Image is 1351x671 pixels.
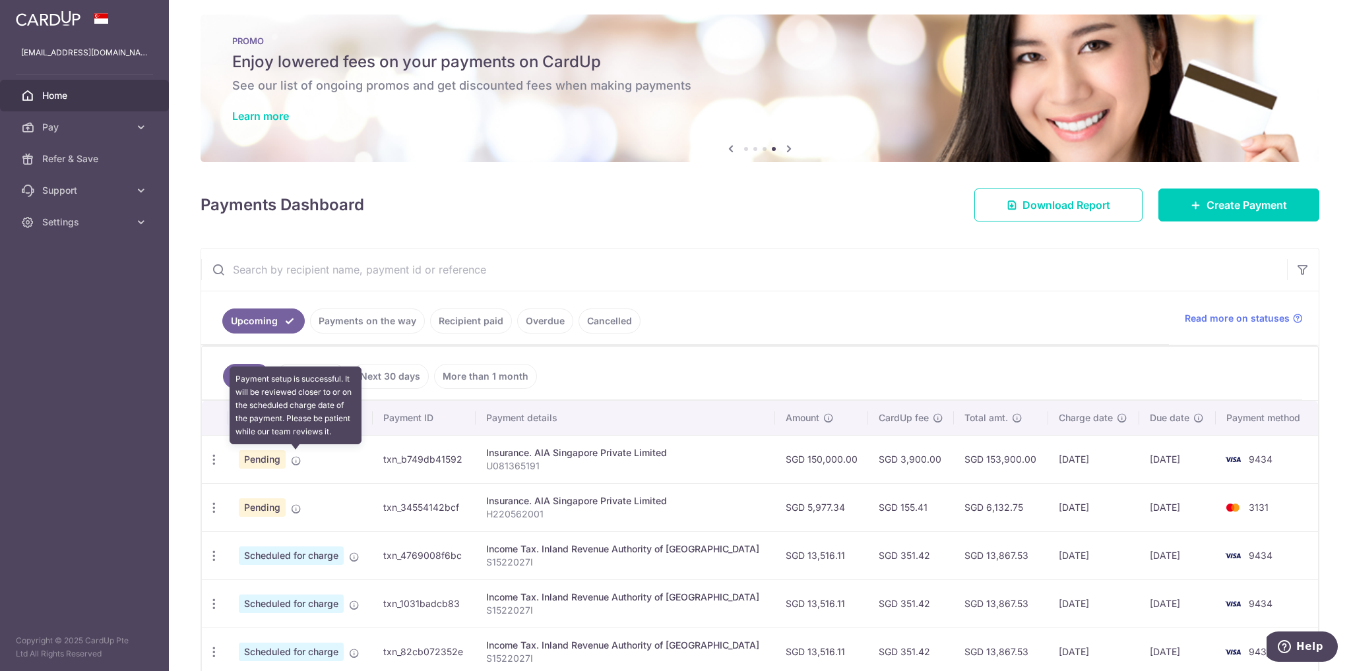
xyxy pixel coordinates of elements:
span: CardUp fee [879,411,929,424]
span: 9434 [1249,550,1272,561]
iframe: Opens a widget where you can find more information [1267,631,1338,664]
div: Income Tax. Inland Revenue Authority of [GEOGRAPHIC_DATA] [486,639,765,652]
img: CardUp [16,11,80,26]
img: Bank Card [1220,548,1246,564]
h6: See our list of ongoing promos and get discounted fees when making payments [232,78,1288,94]
a: Create Payment [1158,189,1319,221]
td: [DATE] [1048,579,1139,627]
p: U081365191 [486,459,765,473]
a: All [223,364,270,389]
span: 9434 [1249,453,1272,465]
td: txn_1031badcb83 [373,579,476,627]
td: SGD 13,867.53 [954,531,1048,579]
td: SGD 351.42 [868,579,954,627]
td: SGD 150,000.00 [775,435,868,483]
td: [DATE] [1139,531,1216,579]
td: txn_4769008f6bc [373,531,476,579]
span: Read more on statuses [1185,312,1290,325]
div: Payment setup is successful. It will be reviewed closer to or on the scheduled charge date of the... [230,366,361,444]
span: Charge date [1059,411,1113,424]
a: Read more on statuses [1185,312,1303,325]
p: [EMAIL_ADDRESS][DOMAIN_NAME] [21,46,148,59]
p: S1522027I [486,604,765,617]
span: Due date [1150,411,1189,424]
p: S1522027I [486,556,765,569]
p: PROMO [232,36,1288,46]
td: SGD 153,900.00 [954,435,1048,483]
img: Bank Card [1220,452,1246,467]
a: Next 30 days [352,364,429,389]
img: Bank Card [1220,644,1246,660]
input: Search by recipient name, payment id or reference [201,248,1287,291]
img: Latest Promos banner [201,15,1319,162]
td: SGD 6,132.75 [954,483,1048,531]
span: Scheduled for charge [239,546,344,565]
td: txn_b749db41592 [373,435,476,483]
span: 9434 [1249,646,1272,657]
div: Insurance. AIA Singapore Private Limited [486,494,765,508]
td: SGD 13,867.53 [954,579,1048,627]
a: Payments on the way [310,308,425,334]
p: S1522027I [486,652,765,665]
td: [DATE] [1139,435,1216,483]
span: Scheduled for charge [239,595,344,613]
span: Total amt. [964,411,1008,424]
div: Insurance. AIA Singapore Private Limited [486,446,765,459]
span: Create Payment [1207,197,1287,213]
div: Income Tax. Inland Revenue Authority of [GEOGRAPHIC_DATA] [486,591,765,604]
a: More than 1 month [434,364,537,389]
td: SGD 13,516.11 [775,579,868,627]
a: Download Report [974,189,1143,221]
h4: Payments Dashboard [201,193,364,217]
td: SGD 13,516.11 [775,531,868,579]
img: Bank Card [1220,596,1246,612]
span: Settings [42,216,129,229]
td: txn_34554142bcf [373,483,476,531]
th: Payment method [1216,401,1318,435]
td: SGD 155.41 [868,483,954,531]
span: Download Report [1022,197,1110,213]
span: Pay [42,121,129,134]
span: Support [42,184,129,197]
a: Cancelled [579,308,641,334]
span: Pending [239,498,286,517]
td: [DATE] [1048,435,1139,483]
td: [DATE] [1048,531,1139,579]
span: 9434 [1249,598,1272,609]
div: Income Tax. Inland Revenue Authority of [GEOGRAPHIC_DATA] [486,542,765,556]
h5: Enjoy lowered fees on your payments on CardUp [232,51,1288,73]
td: SGD 3,900.00 [868,435,954,483]
td: [DATE] [1139,579,1216,627]
td: SGD 351.42 [868,531,954,579]
a: Learn more [232,109,289,123]
td: SGD 5,977.34 [775,483,868,531]
span: Home [42,89,129,102]
span: Amount [786,411,819,424]
p: H220562001 [486,508,765,521]
span: Pending [239,450,286,469]
a: Recipient paid [430,308,512,334]
td: [DATE] [1139,483,1216,531]
th: Payment details [476,401,775,435]
a: Upcoming [222,308,305,334]
span: 3131 [1249,502,1269,513]
span: Scheduled for charge [239,643,344,661]
th: Payment ID [373,401,476,435]
img: Bank Card [1220,500,1246,515]
span: Refer & Save [42,152,129,165]
td: [DATE] [1048,483,1139,531]
a: Overdue [517,308,573,334]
